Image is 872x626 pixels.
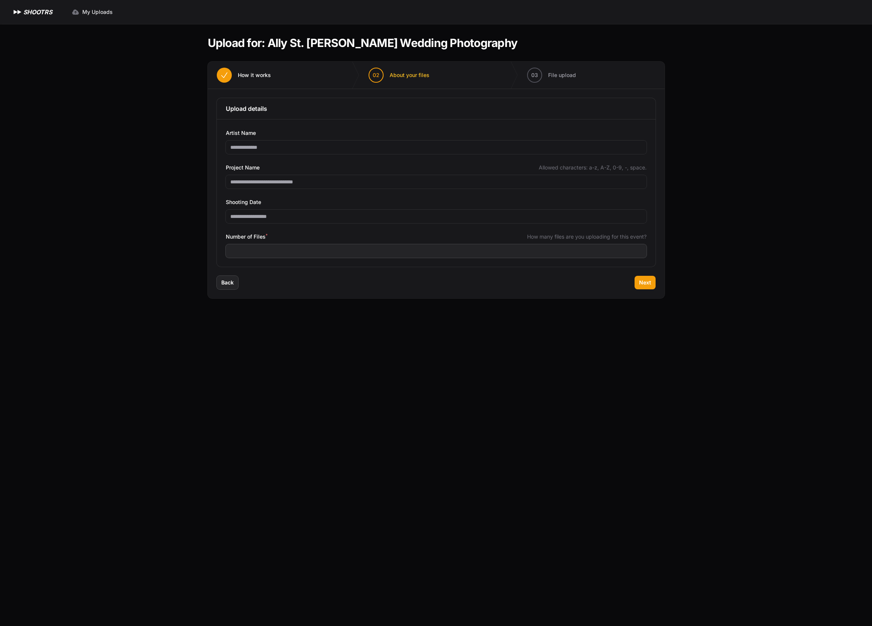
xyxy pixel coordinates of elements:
span: Shooting Date [226,198,261,207]
button: Back [217,276,238,289]
h3: Upload details [226,104,647,113]
span: File upload [548,71,576,79]
button: 02 About your files [360,62,438,89]
span: Artist Name [226,129,256,138]
a: SHOOTRS SHOOTRS [12,8,52,17]
span: About your files [390,71,429,79]
button: How it works [208,62,280,89]
span: Next [639,279,651,286]
span: My Uploads [82,8,113,16]
span: Allowed characters: a-z, A-Z, 0-9, -, space. [539,164,647,171]
span: Project Name [226,163,260,172]
span: Back [221,279,234,286]
span: Number of Files [226,232,267,241]
a: My Uploads [67,5,117,19]
button: 03 File upload [518,62,585,89]
span: How many files are you uploading for this event? [527,233,647,240]
button: Next [635,276,656,289]
span: How it works [238,71,271,79]
h1: Upload for: Ally St. [PERSON_NAME] Wedding Photography [208,36,518,50]
span: 03 [531,71,538,79]
h1: SHOOTRS [23,8,52,17]
span: 02 [373,71,379,79]
img: SHOOTRS [12,8,23,17]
